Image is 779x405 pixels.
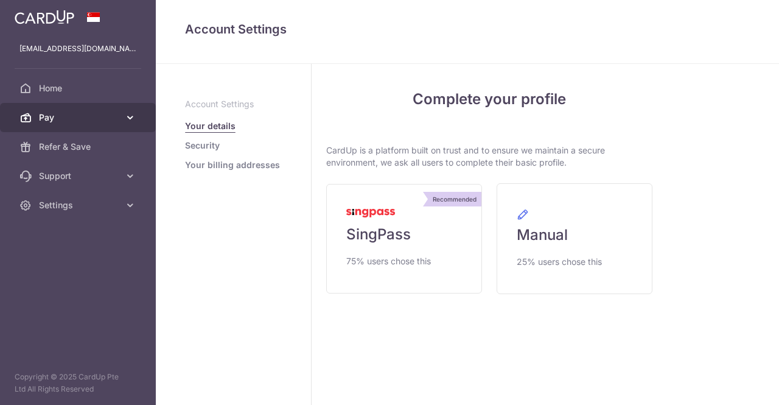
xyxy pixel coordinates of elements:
a: Your details [185,120,236,132]
span: Settings [39,199,119,211]
img: CardUp [15,10,74,24]
span: SingPass [346,225,411,244]
span: Manual [517,225,568,245]
span: 75% users chose this [346,254,431,269]
a: Your billing addresses [185,159,280,171]
h4: Complete your profile [326,88,652,110]
p: Account Settings [185,98,282,110]
span: Pay [39,111,119,124]
p: [EMAIL_ADDRESS][DOMAIN_NAME] [19,43,136,55]
span: Refer & Save [39,141,119,153]
span: 25% users chose this [517,255,602,269]
a: Security [185,139,220,152]
span: Home [39,82,119,94]
p: CardUp is a platform built on trust and to ensure we maintain a secure environment, we ask all us... [326,144,652,169]
img: MyInfoLogo [346,209,395,217]
div: Recommended [428,192,481,206]
a: Manual 25% users chose this [497,183,652,294]
a: Recommended SingPass 75% users chose this [326,184,482,294]
h4: Account Settings [185,19,750,39]
span: Support [39,170,119,182]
